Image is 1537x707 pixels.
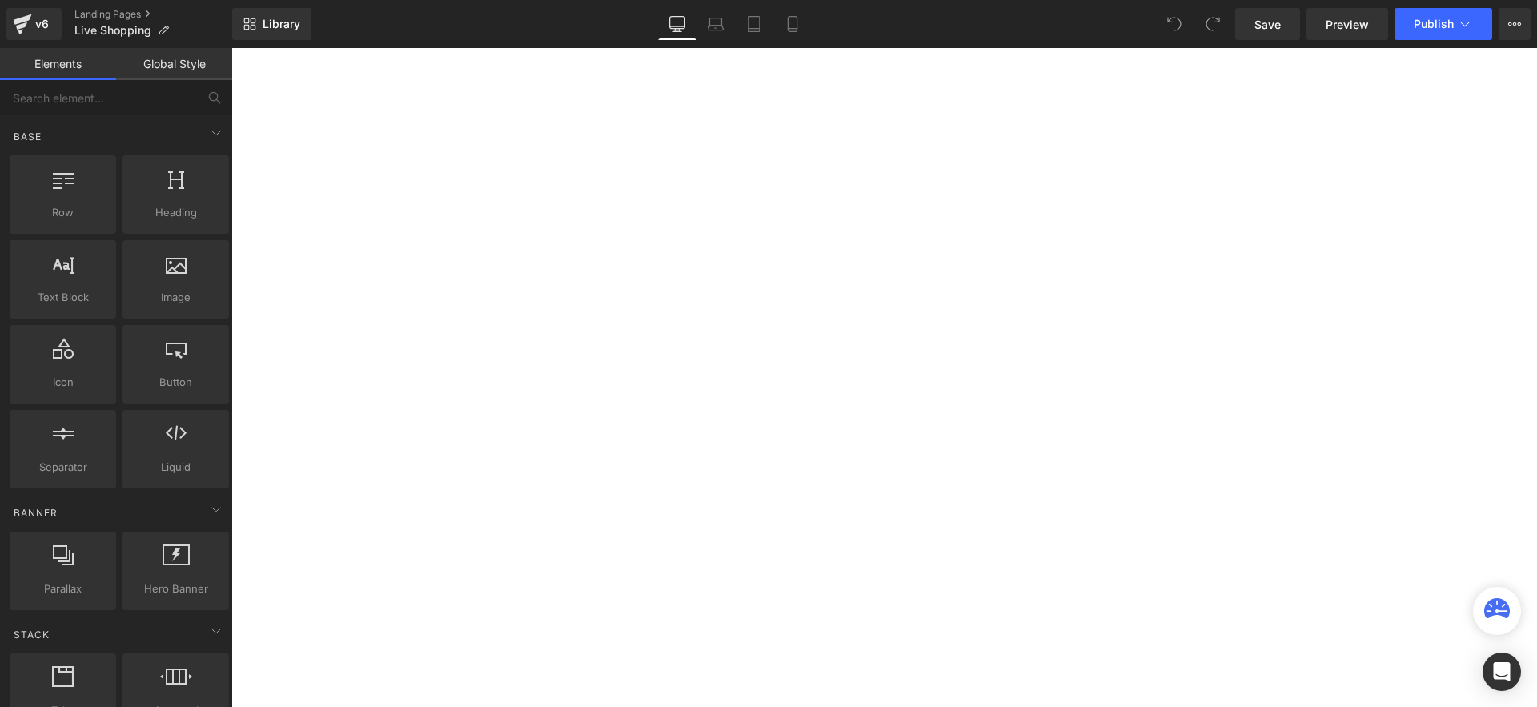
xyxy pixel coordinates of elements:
button: Publish [1395,8,1492,40]
span: Button [127,374,224,391]
span: Publish [1414,18,1454,30]
a: Preview [1306,8,1388,40]
a: Desktop [658,8,696,40]
span: Image [127,289,224,306]
a: Laptop [696,8,735,40]
a: New Library [232,8,311,40]
div: v6 [32,14,52,34]
span: Liquid [127,459,224,476]
span: Heading [127,204,224,221]
span: Banner [12,505,59,520]
span: Hero Banner [127,580,224,597]
span: Live Shopping [74,24,151,37]
span: Stack [12,627,51,642]
a: Tablet [735,8,773,40]
a: Global Style [116,48,232,80]
button: Undo [1158,8,1190,40]
span: Row [14,204,111,221]
span: Text Block [14,289,111,306]
a: Landing Pages [74,8,232,21]
span: Library [263,17,300,31]
span: Parallax [14,580,111,597]
div: Open Intercom Messenger [1483,653,1521,691]
span: Separator [14,459,111,476]
a: v6 [6,8,62,40]
button: Redo [1197,8,1229,40]
span: Save [1254,16,1281,33]
span: Icon [14,374,111,391]
a: Mobile [773,8,812,40]
span: Preview [1326,16,1369,33]
button: More [1499,8,1531,40]
span: Base [12,129,43,144]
